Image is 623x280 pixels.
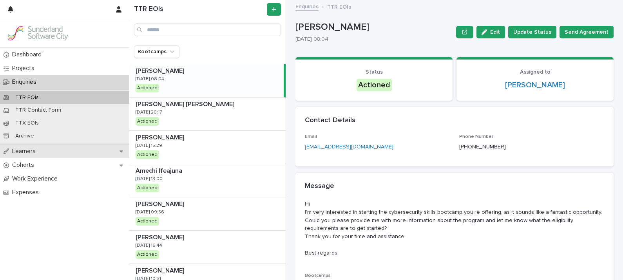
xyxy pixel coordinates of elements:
[136,99,236,108] p: [PERSON_NAME] [PERSON_NAME]
[129,64,286,98] a: [PERSON_NAME][PERSON_NAME] [DATE] 08:04Actioned
[9,175,64,182] p: Work Experience
[295,22,453,33] p: [PERSON_NAME]
[305,273,331,278] span: Bootcamps
[9,94,45,101] p: TTR EOIs
[129,98,286,131] a: [PERSON_NAME] [PERSON_NAME][PERSON_NAME] [PERSON_NAME] [DATE] 20:17Actioned
[136,217,159,226] div: Actioned
[136,243,162,248] p: [DATE] 16:44
[136,266,186,275] p: [PERSON_NAME]
[560,26,614,38] button: Send Agreement
[136,150,159,159] div: Actioned
[136,132,186,141] p: [PERSON_NAME]
[136,84,159,92] div: Actioned
[136,199,186,208] p: [PERSON_NAME]
[327,2,351,11] p: TTR EOIs
[136,210,164,215] p: [DATE] 09:56
[459,134,493,139] span: Phone Number
[305,116,355,125] h2: Contact Details
[305,134,317,139] span: Email
[136,250,159,259] div: Actioned
[9,51,48,58] p: Dashboard
[9,107,67,114] p: TTR Contact Form
[508,26,556,38] button: Update Status
[9,189,45,196] p: Expenses
[305,144,393,150] a: [EMAIL_ADDRESS][DOMAIN_NAME]
[136,110,162,115] p: [DATE] 20:17
[476,26,505,38] button: Edit
[490,29,500,35] span: Edit
[136,76,164,82] p: [DATE] 08:04
[129,197,286,231] a: [PERSON_NAME][PERSON_NAME] [DATE] 09:56Actioned
[129,164,286,197] a: Amechi IfeajunaAmechi Ifeajuna [DATE] 13:00Actioned
[136,166,184,175] p: Amechi Ifeajuna
[513,28,551,36] span: Update Status
[6,25,69,41] img: GVzBcg19RCOYju8xzymn
[565,28,609,36] span: Send Agreement
[520,69,551,75] span: Assigned to
[136,66,186,75] p: [PERSON_NAME]
[295,2,319,11] a: Enquiries
[357,79,392,91] div: Actioned
[9,65,41,72] p: Projects
[9,148,42,155] p: Learners
[134,23,281,36] input: Search
[134,45,179,58] button: Bootcamps
[136,176,163,182] p: [DATE] 13:00
[366,69,383,75] span: Status
[9,161,40,169] p: Cohorts
[305,182,334,191] h2: Message
[129,131,286,164] a: [PERSON_NAME][PERSON_NAME] [DATE] 15:29Actioned
[136,184,159,192] div: Actioned
[9,133,40,139] p: Archive
[9,120,45,126] p: TTX EOIs
[295,36,450,43] p: [DATE] 08:04
[9,78,43,86] p: Enquiries
[459,143,506,151] p: [PHONE_NUMBER]
[136,232,186,241] p: [PERSON_NAME]
[136,117,159,126] div: Actioned
[305,200,604,257] p: Hi I’m very interested in starting the cybersecurity skills bootcamp you’re offering, as it sound...
[505,80,565,90] a: [PERSON_NAME]
[129,231,286,264] a: [PERSON_NAME][PERSON_NAME] [DATE] 16:44Actioned
[134,5,265,14] h1: TTR EOIs
[136,143,162,148] p: [DATE] 15:29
